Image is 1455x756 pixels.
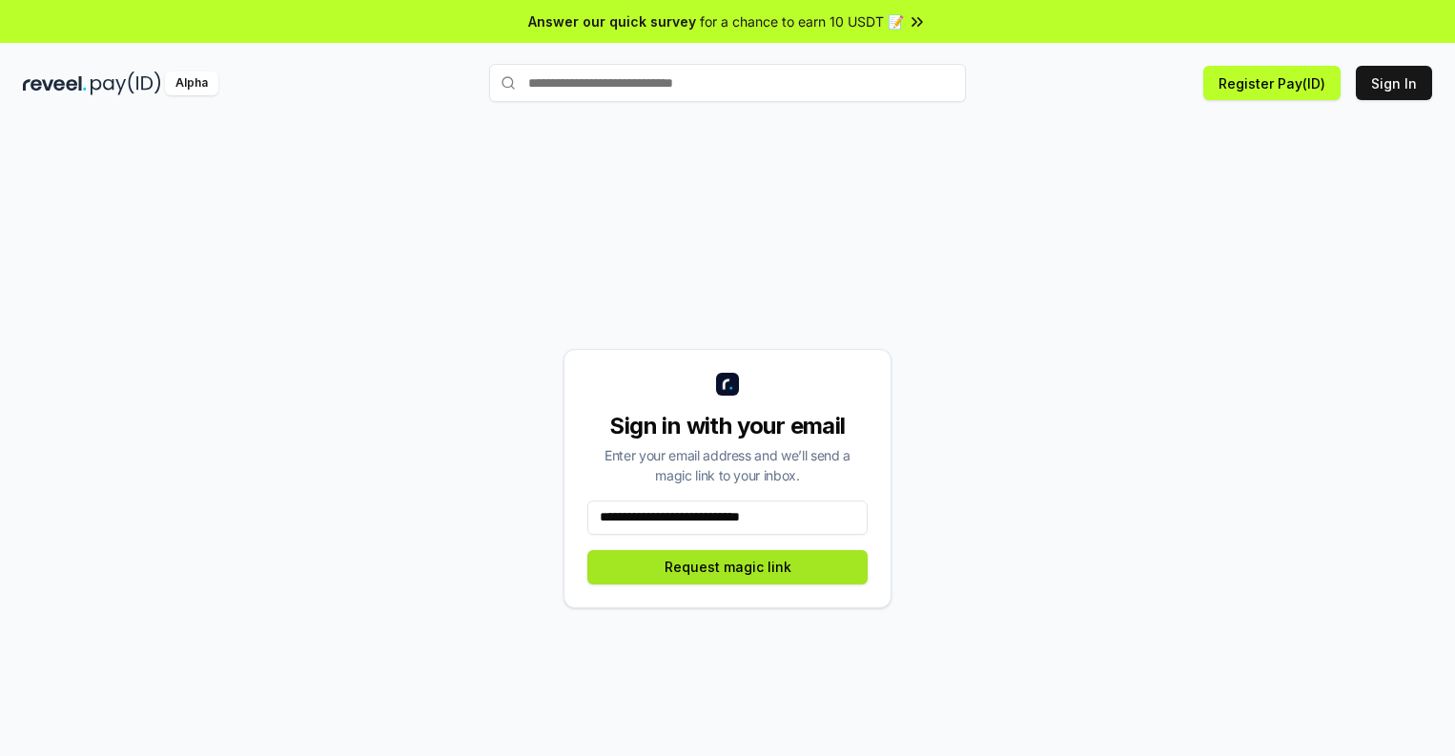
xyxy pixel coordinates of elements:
button: Request magic link [587,550,868,584]
div: Alpha [165,72,218,95]
img: pay_id [91,72,161,95]
span: for a chance to earn 10 USDT 📝 [700,11,904,31]
button: Register Pay(ID) [1203,66,1341,100]
img: reveel_dark [23,72,87,95]
img: logo_small [716,373,739,396]
span: Answer our quick survey [528,11,696,31]
div: Sign in with your email [587,411,868,441]
div: Enter your email address and we’ll send a magic link to your inbox. [587,445,868,485]
button: Sign In [1356,66,1432,100]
